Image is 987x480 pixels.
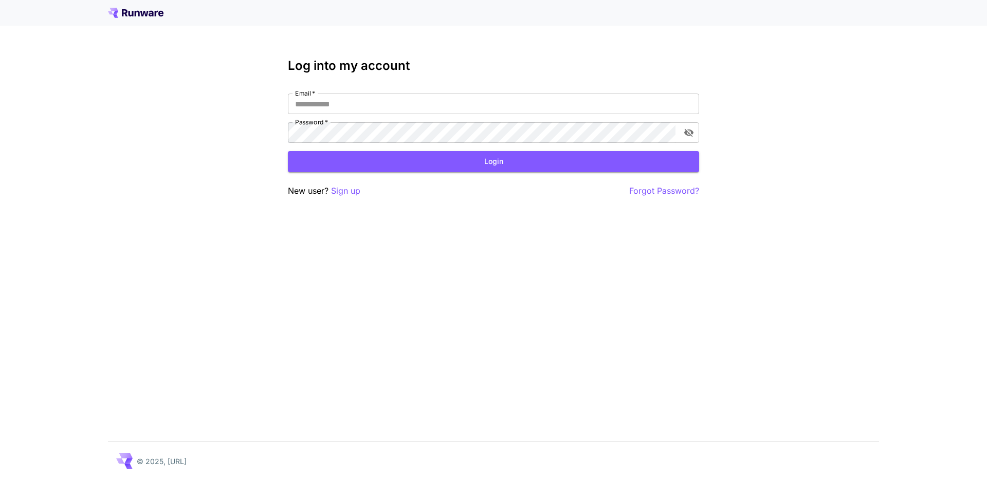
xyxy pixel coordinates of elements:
[331,184,360,197] button: Sign up
[288,151,699,172] button: Login
[295,118,328,126] label: Password
[137,456,187,467] p: © 2025, [URL]
[288,59,699,73] h3: Log into my account
[629,184,699,197] button: Forgot Password?
[680,123,698,142] button: toggle password visibility
[288,184,360,197] p: New user?
[295,89,315,98] label: Email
